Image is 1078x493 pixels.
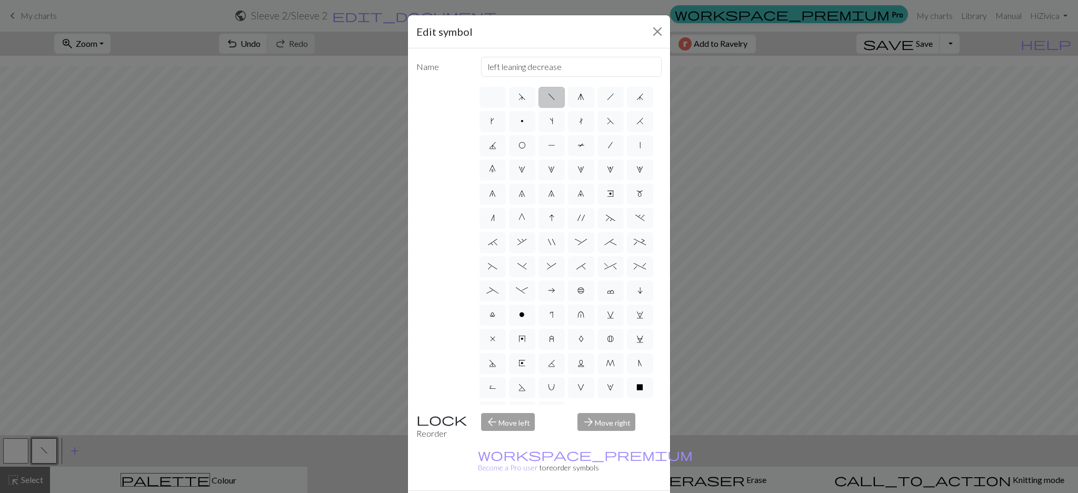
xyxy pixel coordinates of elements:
span: b [577,286,585,295]
span: workspace_premium [478,447,693,462]
span: u [577,310,584,319]
span: G [518,214,525,222]
span: J [489,141,496,149]
span: y [518,335,526,343]
span: w [636,310,644,319]
span: , [517,238,527,246]
span: - [516,286,528,295]
span: ' [577,214,585,222]
span: S [518,383,526,391]
span: 4 [607,165,614,174]
span: T [577,141,585,149]
span: D [489,359,496,367]
span: s [550,117,553,125]
span: ; [604,238,616,246]
span: z [549,335,554,343]
span: N [638,359,642,367]
span: j [636,93,644,101]
div: Reorder [410,413,475,440]
span: ( [488,262,497,270]
span: O [518,141,526,149]
span: E [518,359,525,367]
span: P [548,141,555,149]
span: f [548,93,555,101]
span: 9 [577,189,584,198]
span: 1 [518,165,525,174]
span: " [548,238,555,246]
span: F [607,117,614,125]
h5: Edit symbol [416,24,473,39]
span: 8 [548,189,555,198]
span: r [550,310,553,319]
span: t [579,117,583,125]
span: 6 [489,189,496,198]
span: o [519,310,525,319]
span: V [577,383,584,391]
span: : [575,238,587,246]
span: C [636,335,644,343]
span: k [491,117,494,125]
span: I [549,214,554,222]
span: 0 [489,165,496,174]
span: x [490,335,495,343]
span: a [548,286,555,295]
span: K [548,359,555,367]
span: n [491,214,495,222]
span: 7 [518,189,525,198]
span: d [518,93,526,101]
span: 3 [577,165,584,174]
span: W [607,383,614,391]
span: L [577,359,585,367]
span: e [607,189,614,198]
span: ` [488,238,497,246]
span: _ [486,286,498,295]
span: p [521,117,524,125]
button: Close [649,23,666,40]
span: 2 [548,165,555,174]
label: Name [410,57,475,77]
span: ~ [606,214,615,222]
span: A [578,335,584,343]
span: . [635,214,645,222]
span: m [636,189,643,198]
span: + [634,238,646,246]
span: | [640,141,641,149]
span: 5 [636,165,643,174]
span: X [636,383,643,391]
span: ) [517,262,527,270]
span: i [637,286,643,295]
span: % [634,262,646,270]
span: U [548,383,555,391]
span: M [606,359,615,367]
span: g [577,93,584,101]
small: to reorder symbols [478,450,693,472]
a: Become a Pro user [478,450,693,472]
span: B [607,335,614,343]
span: ^ [604,262,616,270]
span: H [636,117,644,125]
span: & [547,262,556,270]
span: v [607,310,614,319]
span: h [607,93,614,101]
span: / [608,141,613,149]
span: c [607,286,614,295]
span: R [489,383,496,391]
span: l [490,310,495,319]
